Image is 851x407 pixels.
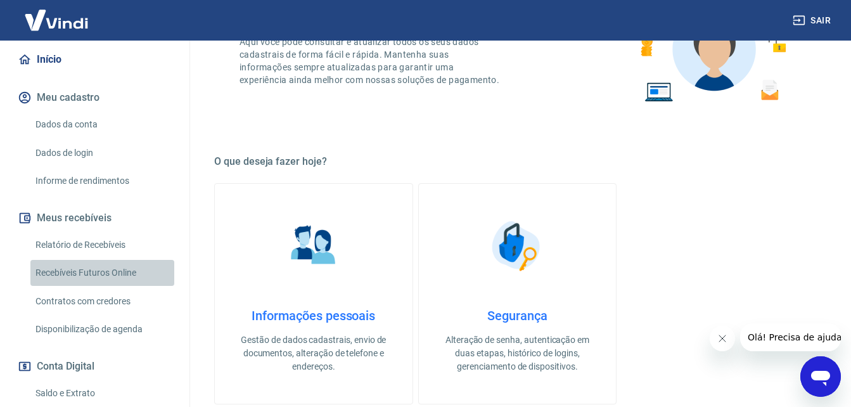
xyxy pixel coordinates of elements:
button: Meu cadastro [15,84,174,112]
h4: Segurança [439,308,596,323]
img: Vindi [15,1,98,39]
a: Recebíveis Futuros Online [30,260,174,286]
p: Aqui você pode consultar e atualizar todos os seus dados cadastrais de forma fácil e rápida. Mant... [240,36,502,86]
img: Segurança [485,214,549,278]
a: Saldo e Extrato [30,380,174,406]
button: Conta Digital [15,352,174,380]
a: Dados de login [30,140,174,166]
a: Início [15,46,174,74]
button: Sair [790,9,836,32]
a: Relatório de Recebíveis [30,232,174,258]
img: Informações pessoais [282,214,345,278]
a: Informações pessoaisInformações pessoaisGestão de dados cadastrais, envio de documentos, alteraçã... [214,183,413,404]
p: Alteração de senha, autenticação em duas etapas, histórico de logins, gerenciamento de dispositivos. [439,333,596,373]
h4: Informações pessoais [235,308,392,323]
h5: O que deseja fazer hoje? [214,155,821,168]
a: Disponibilização de agenda [30,316,174,342]
iframe: Fechar mensagem [710,326,735,351]
a: Contratos com credores [30,288,174,314]
a: Dados da conta [30,112,174,138]
a: Informe de rendimentos [30,168,174,194]
p: Gestão de dados cadastrais, envio de documentos, alteração de telefone e endereços. [235,333,392,373]
iframe: Mensagem da empresa [740,323,841,351]
span: Olá! Precisa de ajuda? [8,9,106,19]
iframe: Botão para abrir a janela de mensagens [800,356,841,397]
a: SegurançaSegurançaAlteração de senha, autenticação em duas etapas, histórico de logins, gerenciam... [418,183,617,404]
button: Meus recebíveis [15,204,174,232]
